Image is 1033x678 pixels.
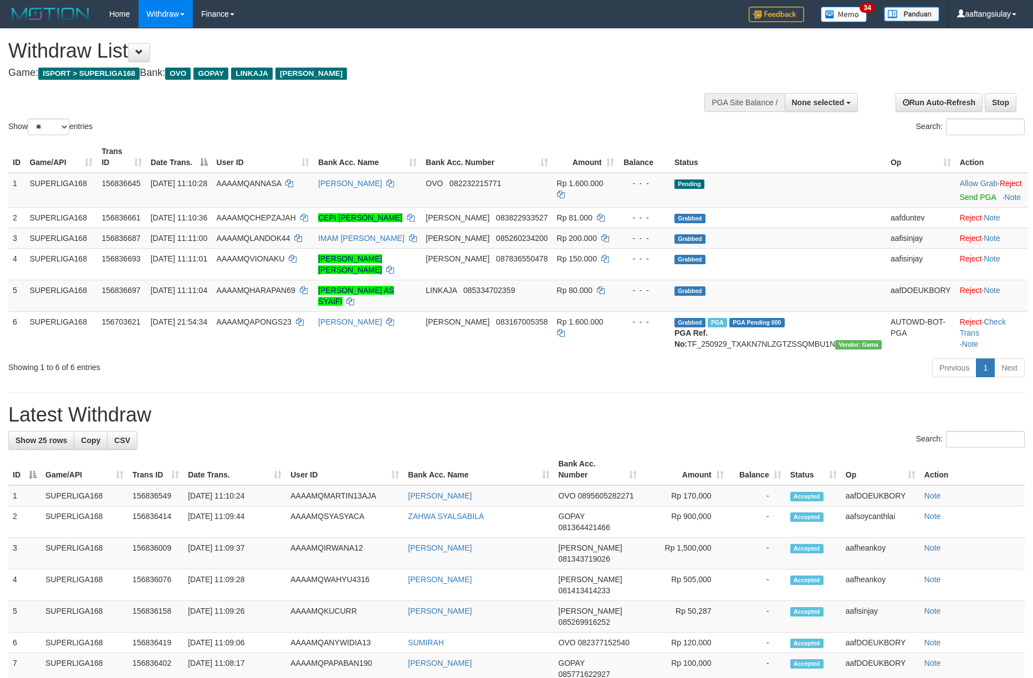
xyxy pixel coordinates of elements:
span: [PERSON_NAME] [559,607,622,615]
th: Trans ID: activate to sort column ascending [128,454,183,485]
td: 6 [8,311,25,354]
span: Marked by aafchhiseyha [708,318,727,327]
th: Date Trans.: activate to sort column ascending [183,454,286,485]
td: Rp 1,500,000 [641,538,728,569]
span: [PERSON_NAME] [559,543,622,552]
td: AAAAMQWAHYU4316 [286,569,403,601]
td: AUTOWD-BOT-PGA [886,311,955,354]
span: Accepted [790,607,824,617]
td: · [955,248,1028,280]
td: 1 [8,173,25,208]
span: Rp 80.000 [557,286,593,295]
td: Rp 170,000 [641,485,728,506]
div: - - - [623,285,666,296]
div: - - - [623,253,666,264]
span: OVO [559,491,576,500]
td: SUPERLIGA168 [41,506,128,538]
span: Rp 200.000 [557,234,597,243]
th: ID: activate to sort column descending [8,454,41,485]
a: Allow Grab [960,179,998,188]
td: SUPERLIGA168 [25,311,97,354]
label: Search: [916,119,1025,135]
td: · [955,173,1028,208]
a: Note [984,254,1000,263]
th: Bank Acc. Number: activate to sort column ascending [554,454,641,485]
td: [DATE] 11:09:26 [183,601,286,633]
a: Note [984,286,1000,295]
div: - - - [623,212,666,223]
div: - - - [623,178,666,189]
span: CSV [114,436,130,445]
td: 5 [8,601,41,633]
td: SUPERLIGA168 [25,228,97,248]
th: Action [955,141,1028,173]
a: CSV [107,431,137,450]
td: 156836419 [128,633,183,653]
a: Note [1005,193,1021,202]
span: 156836661 [101,213,140,222]
span: Copy 081343719026 to clipboard [559,554,610,563]
img: panduan.png [884,7,939,22]
td: · [955,228,1028,248]
td: - [728,485,786,506]
td: aafisinjay [841,601,920,633]
span: Grabbed [674,318,705,327]
label: Search: [916,431,1025,448]
span: Copy 081413414233 to clipboard [559,586,610,595]
td: aafsoycanthlai [841,506,920,538]
td: [DATE] 11:09:37 [183,538,286,569]
select: Showentries [28,119,69,135]
td: 4 [8,248,25,280]
span: Grabbed [674,255,705,264]
span: OVO [426,179,443,188]
span: Copy 083167005358 to clipboard [496,317,548,326]
span: AAAAMQAPONGS23 [217,317,292,326]
td: 3 [8,538,41,569]
a: [PERSON_NAME] [318,317,382,326]
td: 1 [8,485,41,506]
a: Reject [960,317,982,326]
span: Rp 1.600.000 [557,179,604,188]
a: Note [924,543,941,552]
td: 156836009 [128,538,183,569]
td: SUPERLIGA168 [41,601,128,633]
td: - [728,506,786,538]
span: AAAAMQANNASA [217,179,282,188]
td: Rp 900,000 [641,506,728,538]
span: None selected [792,98,845,107]
span: Copy 082232215771 to clipboard [449,179,501,188]
span: AAAAMQCHEPZAJAH [217,213,296,222]
span: [DATE] 11:10:36 [151,213,207,222]
th: ID [8,141,25,173]
td: - [728,633,786,653]
span: [PERSON_NAME] [426,234,489,243]
h1: Latest Withdraw [8,404,1025,426]
td: AAAAMQSYASYACA [286,506,403,538]
td: aafDOEUKBORY [841,485,920,506]
th: Amount: activate to sort column ascending [553,141,618,173]
img: MOTION_logo.png [8,6,93,22]
td: 156836549 [128,485,183,506]
a: IMAM [PERSON_NAME] [318,234,405,243]
td: SUPERLIGA168 [25,248,97,280]
div: Showing 1 to 6 of 6 entries [8,357,422,373]
span: Pending [674,179,704,189]
span: 156836645 [101,179,140,188]
th: Bank Acc. Name: activate to sort column ascending [314,141,421,173]
span: Accepted [790,544,824,553]
span: Copy 082377152540 to clipboard [578,638,630,647]
a: Check Trans [960,317,1006,337]
span: LINKAJA [426,286,457,295]
span: OVO [559,638,576,647]
a: Copy [74,431,108,450]
img: Button%20Memo.svg [821,7,867,22]
span: 156836693 [101,254,140,263]
td: aafisinjay [886,248,955,280]
a: Note [924,575,941,584]
a: Reject [960,254,982,263]
span: Copy 087836550478 to clipboard [496,254,548,263]
span: OVO [165,68,191,80]
a: [PERSON_NAME] [408,575,472,584]
span: Accepted [790,659,824,669]
div: - - - [623,316,666,327]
